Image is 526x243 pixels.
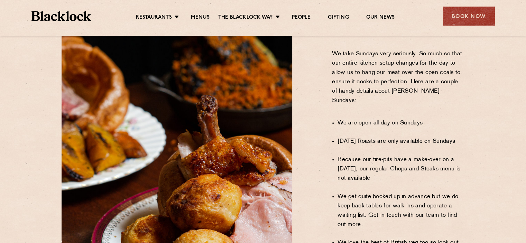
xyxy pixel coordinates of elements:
[338,119,464,128] li: We are open all day on Sundays
[292,14,311,22] a: People
[332,49,464,115] p: We take Sundays very seriously. So much so that our entire kitchen setup changes for the day to a...
[338,155,464,183] li: Because our fire-pits have a make-over on a [DATE], our regular Chops and Steaks menu is not avai...
[338,192,464,230] li: We get quite booked up in advance but we do keep back tables for walk-ins and operate a waiting l...
[338,137,464,146] li: [DATE] Roasts are only available on Sundays
[218,14,273,22] a: The Blacklock Way
[191,14,210,22] a: Menus
[31,11,91,21] img: BL_Textured_Logo-footer-cropped.svg
[136,14,172,22] a: Restaurants
[443,7,495,26] div: Book Now
[328,14,349,22] a: Gifting
[366,14,395,22] a: Our News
